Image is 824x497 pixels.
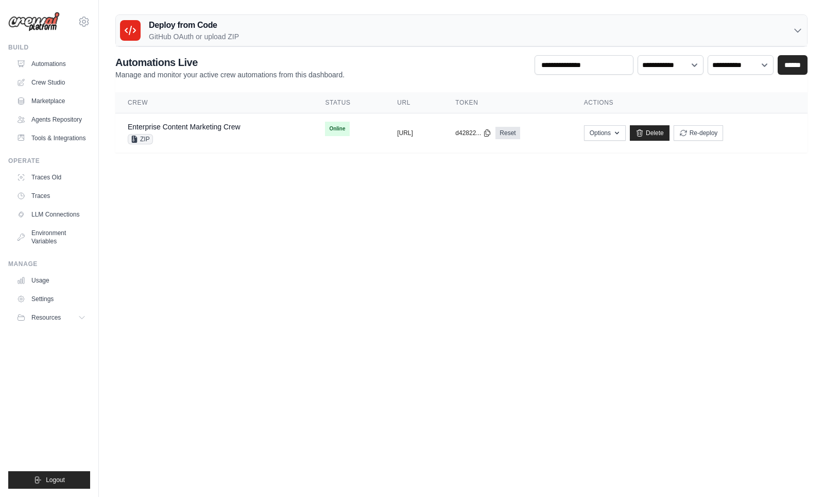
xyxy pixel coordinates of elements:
[31,313,61,322] span: Resources
[455,129,491,137] button: d42822...
[572,92,808,113] th: Actions
[495,127,520,139] a: Reset
[115,55,345,70] h2: Automations Live
[12,225,90,250] a: Environment Variables
[630,125,669,141] a: Delete
[115,70,345,80] p: Manage and monitor your active crew automations from this dashboard.
[325,122,349,136] span: Online
[584,125,626,141] button: Options
[8,471,90,489] button: Logout
[46,476,65,484] span: Logout
[12,206,90,223] a: LLM Connections
[115,92,313,113] th: Crew
[128,123,241,131] a: Enterprise Content Marketing Crew
[12,56,90,72] a: Automations
[12,130,90,146] a: Tools & Integrations
[385,92,443,113] th: URL
[313,92,385,113] th: Status
[12,74,90,91] a: Crew Studio
[128,134,153,144] span: ZIP
[8,43,90,52] div: Build
[12,111,90,128] a: Agents Repository
[12,188,90,204] a: Traces
[8,12,60,31] img: Logo
[443,92,571,113] th: Token
[674,125,724,141] button: Re-deploy
[149,19,239,31] h3: Deploy from Code
[12,93,90,109] a: Marketplace
[149,31,239,42] p: GitHub OAuth or upload ZIP
[12,291,90,307] a: Settings
[12,169,90,186] a: Traces Old
[8,157,90,165] div: Operate
[12,272,90,289] a: Usage
[8,260,90,268] div: Manage
[12,309,90,326] button: Resources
